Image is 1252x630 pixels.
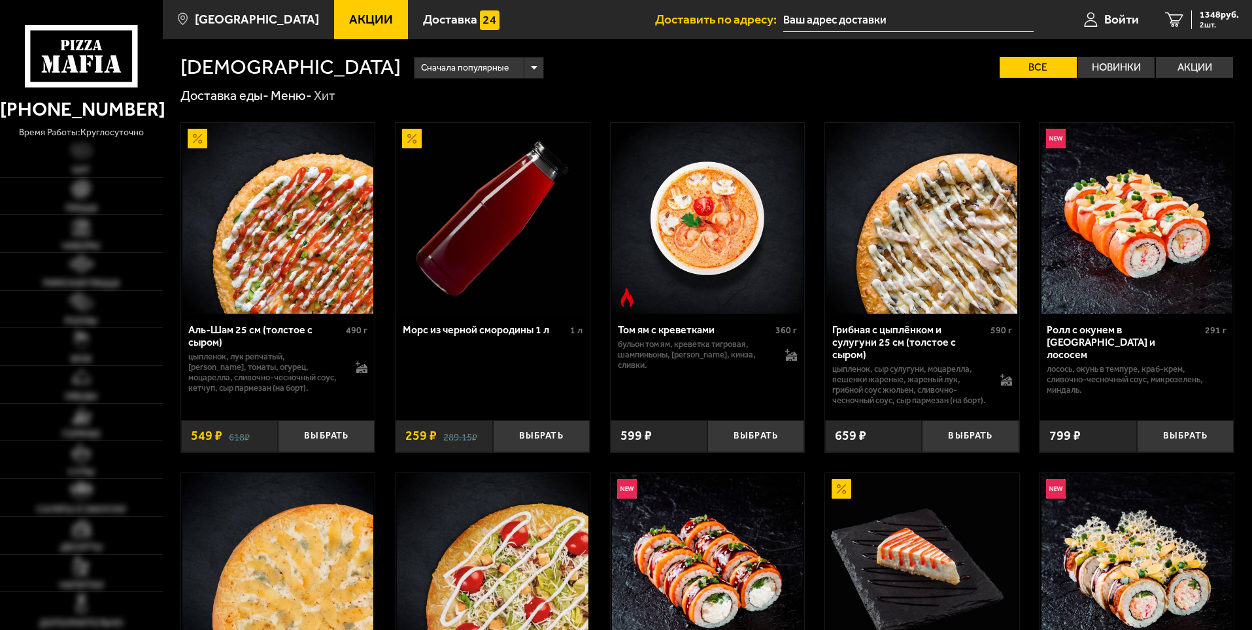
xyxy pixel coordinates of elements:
[65,316,97,325] span: Роллы
[1046,479,1066,499] img: Новинка
[195,13,319,25] span: [GEOGRAPHIC_DATA]
[443,429,477,442] s: 289.15 ₽
[188,352,343,393] p: цыпленок, лук репчатый, [PERSON_NAME], томаты, огурец, моцарелла, сливочно-чесночный соус, кетчуп...
[397,123,588,314] img: Морс из черной смородины 1 л
[620,429,652,442] span: 599 ₽
[1047,364,1227,395] p: лосось, окунь в темпуре, краб-крем, сливочно-чесночный соус, микрозелень, миндаль.
[60,542,103,552] span: Десерты
[65,203,97,212] span: Пицца
[655,13,783,25] span: Доставить по адресу:
[314,88,335,105] div: Хит
[826,123,1017,314] img: Грибная с цыплёнком и сулугуни 25 см (толстое с сыром)
[835,429,866,442] span: 659 ₽
[349,13,393,25] span: Акции
[618,323,773,336] div: Том ям с креветками
[1200,21,1239,29] span: 2 шт.
[405,429,437,442] span: 259 ₽
[493,420,590,452] button: Выбрать
[707,420,804,452] button: Выбрать
[1049,429,1081,442] span: 799 ₽
[72,165,90,174] span: Хит
[1200,10,1239,20] span: 1348 руб.
[1205,325,1227,336] span: 291 г
[278,420,375,452] button: Выбрать
[191,429,222,442] span: 549 ₽
[617,288,637,307] img: Острое блюдо
[480,10,499,30] img: 15daf4d41897b9f0e9f617042186c801.svg
[1156,57,1233,78] label: Акции
[271,88,312,103] a: Меню-
[570,325,583,336] span: 1 л
[832,323,987,361] div: Грибная с цыплёнком и сулугуни 25 см (толстое с сыром)
[1104,13,1139,25] span: Войти
[181,123,375,314] a: АкционныйАль-Шам 25 см (толстое с сыром)
[180,88,269,103] a: Доставка еды-
[68,467,95,476] span: Супы
[403,323,567,336] div: Морс из черной смородины 1 л
[229,429,250,442] s: 618 ₽
[1078,57,1155,78] label: Новинки
[990,325,1012,336] span: 590 г
[188,129,207,148] img: Акционный
[1040,123,1234,314] a: НовинкаРолл с окунем в темпуре и лососем
[1137,420,1234,452] button: Выбрать
[346,325,367,336] span: 490 г
[617,479,637,499] img: Новинка
[65,391,97,401] span: Обеды
[188,323,343,348] div: Аль-Шам 25 см (толстое с сыром)
[825,123,1019,314] a: Грибная с цыплёнком и сулугуни 25 см (толстое с сыром)
[612,123,803,314] img: Том ям с креветками
[1047,323,1202,361] div: Ролл с окунем в [GEOGRAPHIC_DATA] и лососем
[421,56,509,80] span: Сначала популярные
[832,479,851,499] img: Акционный
[396,123,590,314] a: АкционныйМорс из черной смородины 1 л
[71,354,92,363] span: WOK
[62,429,101,439] span: Горячее
[43,278,120,288] span: Римская пицца
[59,580,103,589] span: Напитки
[180,57,401,78] h1: [DEMOGRAPHIC_DATA]
[37,505,126,514] span: Салаты и закуски
[62,241,100,250] span: Наборы
[1046,129,1066,148] img: Новинка
[783,8,1034,32] input: Ваш адрес доставки
[1041,123,1232,314] img: Ролл с окунем в темпуре и лососем
[402,129,422,148] img: Акционный
[775,325,797,336] span: 360 г
[39,618,123,627] span: Дополнительно
[922,420,1019,452] button: Выбрать
[182,123,373,314] img: Аль-Шам 25 см (толстое с сыром)
[618,339,773,371] p: бульон том ям, креветка тигровая, шампиньоны, [PERSON_NAME], кинза, сливки.
[832,364,987,406] p: цыпленок, сыр сулугуни, моцарелла, вешенки жареные, жареный лук, грибной соус Жюльен, сливочно-че...
[1000,57,1077,78] label: Все
[611,123,805,314] a: Острое блюдоТом ям с креветками
[423,13,477,25] span: Доставка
